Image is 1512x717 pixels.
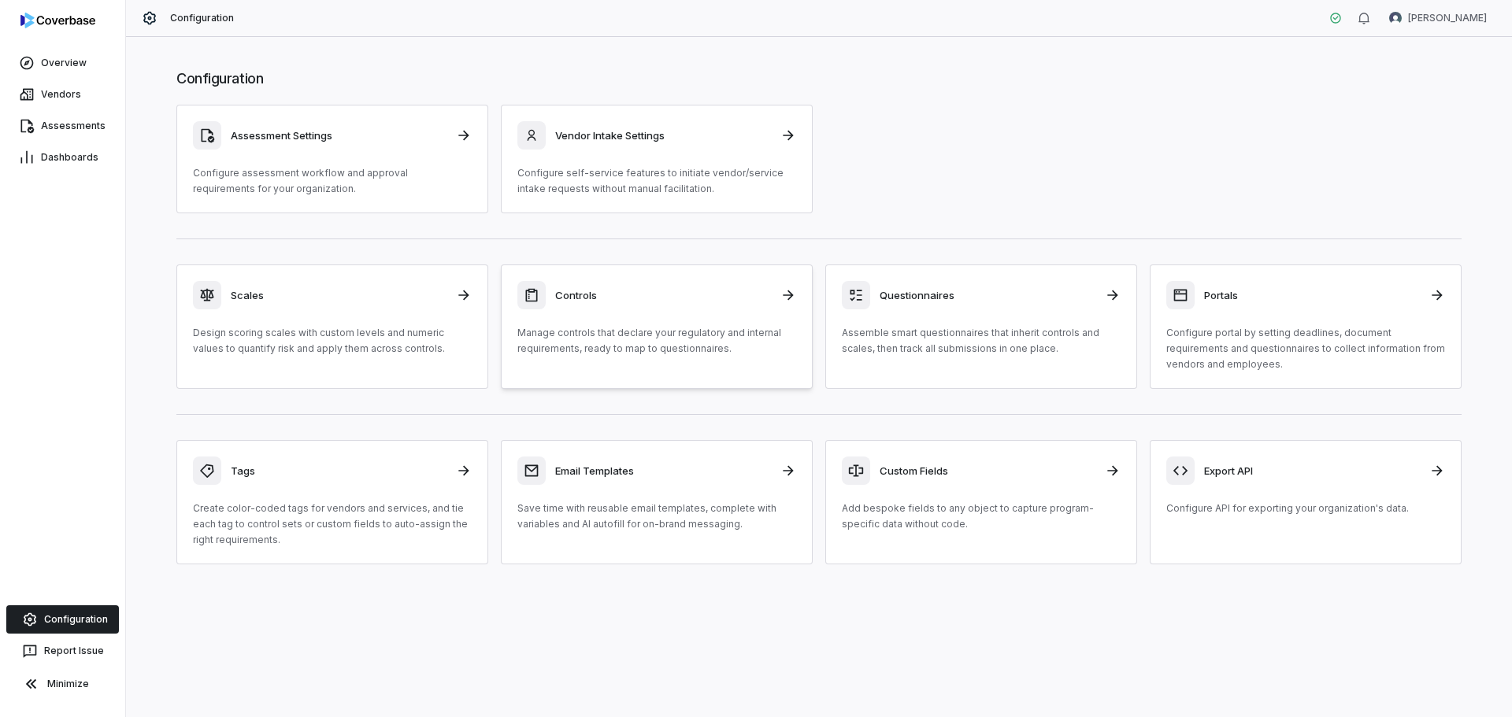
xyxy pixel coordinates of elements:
[842,501,1121,532] p: Add bespoke fields to any object to capture program-specific data without code.
[517,501,796,532] p: Save time with reusable email templates, complete with variables and AI autofill for on-brand mes...
[825,264,1137,389] a: QuestionnairesAssemble smart questionnaires that inherit controls and scales, then track all subm...
[6,605,119,634] a: Configuration
[3,80,122,109] a: Vendors
[231,464,447,478] h3: Tags
[231,288,447,302] h3: Scales
[555,464,771,478] h3: Email Templates
[20,13,95,28] img: logo-D7KZi-bG.svg
[193,501,472,548] p: Create color-coded tags for vendors and services, and tie each tag to control sets or custom fiel...
[47,678,89,690] span: Minimize
[880,464,1095,478] h3: Custom Fields
[1150,440,1462,564] a: Export APIConfigure API for exporting your organization's data.
[880,288,1095,302] h3: Questionnaires
[3,112,122,140] a: Assessments
[1204,464,1420,478] h3: Export API
[41,120,106,132] span: Assessments
[193,165,472,197] p: Configure assessment workflow and approval requirements for your organization.
[41,57,87,69] span: Overview
[3,49,122,77] a: Overview
[170,12,235,24] span: Configuration
[1408,12,1487,24] span: [PERSON_NAME]
[41,151,98,164] span: Dashboards
[41,88,81,101] span: Vendors
[825,440,1137,564] a: Custom FieldsAdd bespoke fields to any object to capture program-specific data without code.
[1204,288,1420,302] h3: Portals
[501,440,813,564] a: Email TemplatesSave time with reusable email templates, complete with variables and AI autofill f...
[176,440,488,564] a: TagsCreate color-coded tags for vendors and services, and tie each tag to control sets or custom ...
[176,105,488,213] a: Assessment SettingsConfigure assessment workflow and approval requirements for your organization.
[1150,264,1462,389] a: PortalsConfigure portal by setting deadlines, document requirements and questionnaires to collect...
[3,143,122,172] a: Dashboards
[176,68,1462,89] h1: Configuration
[6,637,119,665] button: Report Issue
[555,128,771,142] h3: Vendor Intake Settings
[231,128,447,142] h3: Assessment Settings
[842,325,1121,357] p: Assemble smart questionnaires that inherit controls and scales, then track all submissions in one...
[501,105,813,213] a: Vendor Intake SettingsConfigure self-service features to initiate vendor/service intake requests ...
[517,325,796,357] p: Manage controls that declare your regulatory and internal requirements, ready to map to questionn...
[501,264,813,389] a: ControlsManage controls that declare your regulatory and internal requirements, ready to map to q...
[517,165,796,197] p: Configure self-service features to initiate vendor/service intake requests without manual facilit...
[1380,6,1496,30] button: Scott McMichael avatar[PERSON_NAME]
[44,613,108,626] span: Configuration
[176,264,488,389] a: ScalesDesign scoring scales with custom levels and numeric values to quantify risk and apply them...
[1389,12,1402,24] img: Scott McMichael avatar
[1166,325,1445,372] p: Configure portal by setting deadlines, document requirements and questionnaires to collect inform...
[6,668,119,700] button: Minimize
[44,645,104,657] span: Report Issue
[193,325,472,357] p: Design scoring scales with custom levels and numeric values to quantify risk and apply them acros...
[1166,501,1445,516] p: Configure API for exporting your organization's data.
[555,288,771,302] h3: Controls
